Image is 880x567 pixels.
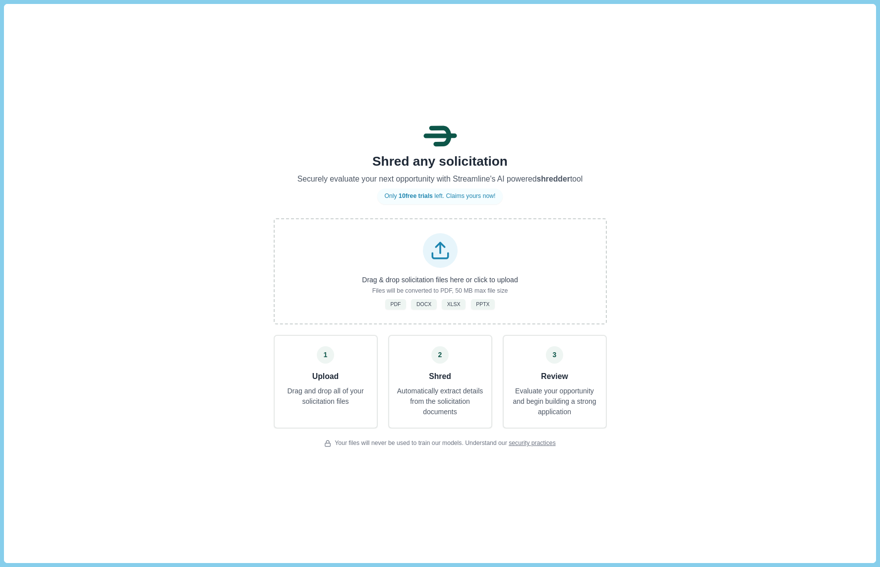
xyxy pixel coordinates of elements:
[447,301,461,308] span: XLSX
[335,439,556,448] span: Your files will never be used to train our models. Understand our
[476,301,489,308] span: PPTX
[536,175,570,183] span: shredder
[274,154,607,170] h1: Shred any solicitation
[390,301,401,308] span: PDF
[377,189,502,204] div: Only left. Claims yours now!
[509,440,556,446] a: security practices
[324,350,328,360] span: 1
[396,386,484,417] p: Automatically extract details from the solicitation documents
[416,301,431,308] span: DOCX
[278,386,373,407] p: Drag and drop all of your solicitation files
[399,192,433,199] span: 10 free trials
[274,173,607,186] p: Securely evaluate your next opportunity with Streamline's AI powered tool
[438,350,442,360] span: 2
[553,350,557,360] span: 3
[511,386,599,417] p: Evaluate your opportunity and begin building a strong application
[511,371,599,383] h3: Review
[396,371,484,383] h3: Shred
[362,275,518,285] p: Drag & drop solicitation files here or click to upload
[372,287,508,296] p: Files will be converted to PDF, 50 MB max file size
[278,371,373,383] h3: Upload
